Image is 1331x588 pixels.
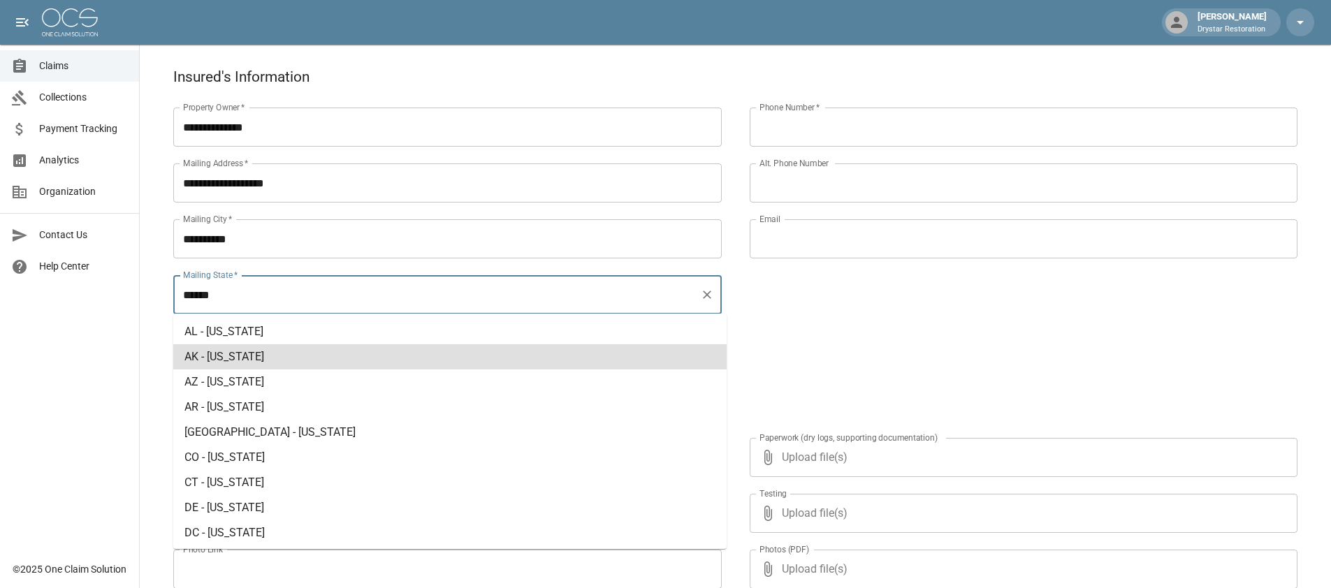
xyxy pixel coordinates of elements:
[184,450,265,464] span: CO - [US_STATE]
[184,476,264,489] span: CT - [US_STATE]
[39,153,128,168] span: Analytics
[184,375,264,388] span: AZ - [US_STATE]
[184,400,264,413] span: AR - [US_STATE]
[782,438,1260,477] span: Upload file(s)
[39,59,128,73] span: Claims
[759,157,829,169] label: Alt. Phone Number
[759,101,820,113] label: Phone Number
[1192,10,1272,35] div: [PERSON_NAME]
[184,501,264,514] span: DE - [US_STATE]
[183,213,233,225] label: Mailing City
[184,350,264,363] span: AK - [US_STATE]
[184,425,356,439] span: [GEOGRAPHIC_DATA] - [US_STATE]
[42,8,98,36] img: ocs-logo-white-transparent.png
[183,101,245,113] label: Property Owner
[759,487,787,499] label: Testing
[759,543,809,555] label: Photos (PDF)
[39,259,128,274] span: Help Center
[183,269,238,281] label: Mailing State
[39,228,128,242] span: Contact Us
[8,8,36,36] button: open drawer
[183,543,223,555] label: Photo Link
[39,184,128,199] span: Organization
[39,90,128,105] span: Collections
[39,122,128,136] span: Payment Tracking
[697,285,717,304] button: Clear
[1198,24,1267,36] p: Drystar Restoration
[759,432,938,443] label: Paperwork (dry logs, supporting documentation)
[13,562,126,576] div: © 2025 One Claim Solution
[782,494,1260,533] span: Upload file(s)
[759,213,780,225] label: Email
[184,325,263,338] span: AL - [US_STATE]
[184,526,265,539] span: DC - [US_STATE]
[183,157,248,169] label: Mailing Address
